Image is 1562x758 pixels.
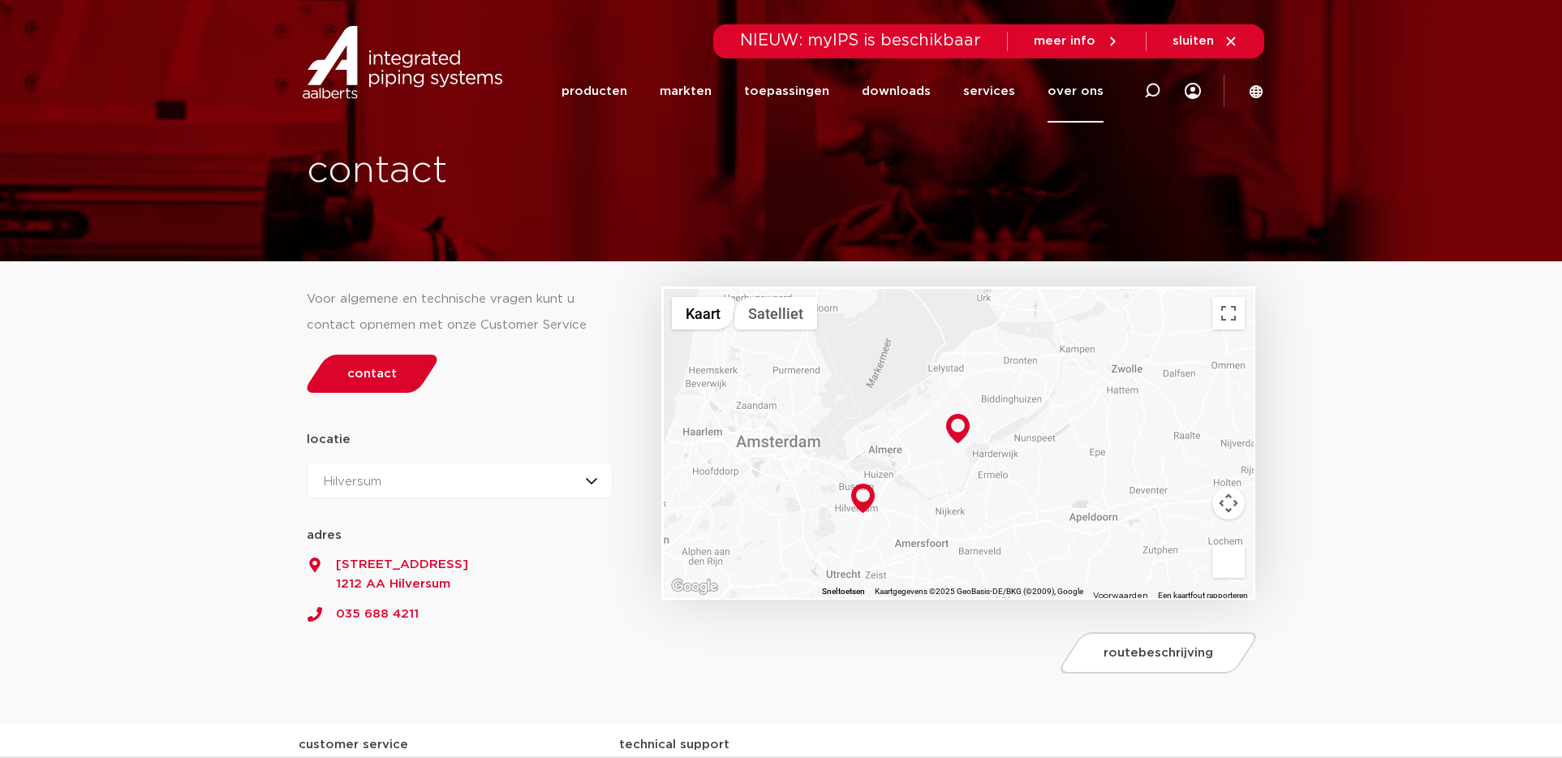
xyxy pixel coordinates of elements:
h1: contact [307,145,841,197]
button: Sleep Pegman de kaart op om Street View te openen [1212,545,1245,578]
button: Weergave op volledig scherm aan- of uitzetten [1212,297,1245,329]
a: Dit gebied openen in Google Maps (er wordt een nieuw venster geopend) [668,576,721,597]
span: Kaartgegevens ©2025 GeoBasis-DE/BKG (©2009), Google [875,587,1083,596]
div: Voor algemene en technische vragen kunt u contact opnemen met onze Customer Service [307,286,613,338]
button: Bedieningsopties voor de kaartweergave [1212,487,1245,519]
a: contact [302,355,441,393]
a: routebeschrijving [1056,632,1261,674]
a: producten [562,60,627,123]
span: NIEUW: myIPS is beschikbaar [740,32,981,49]
a: markten [660,60,712,123]
nav: Menu [562,60,1104,123]
strong: customer service technical support [299,739,729,751]
button: Stratenkaart tonen [672,297,734,329]
button: Sneltoetsen [822,586,865,597]
span: sluiten [1173,35,1214,47]
a: over ons [1048,60,1104,123]
a: toepassingen [744,60,829,123]
img: Google [668,576,721,597]
a: sluiten [1173,34,1238,49]
a: Voorwaarden (wordt geopend in een nieuw tabblad) [1093,592,1148,600]
a: services [963,60,1015,123]
span: contact [347,368,397,380]
span: Hilversum [324,476,381,488]
span: routebeschrijving [1104,647,1213,659]
a: Een kaartfout rapporteren [1158,591,1248,600]
button: Satellietbeelden tonen [734,297,817,329]
strong: locatie [307,433,351,446]
span: meer info [1034,35,1095,47]
div: my IPS [1185,73,1201,109]
a: meer info [1034,34,1120,49]
a: downloads [862,60,931,123]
